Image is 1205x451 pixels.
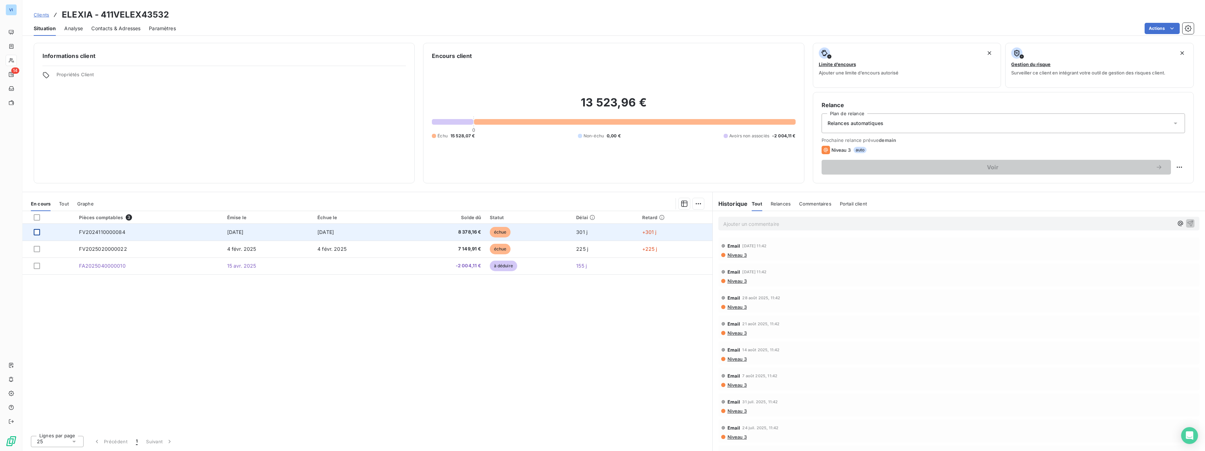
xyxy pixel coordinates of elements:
span: Non-échu [584,133,604,139]
span: FV2024110000084 [79,229,125,235]
span: 0,00 € [607,133,621,139]
div: VI [6,4,17,15]
span: 31 juil. 2025, 11:42 [742,400,778,404]
h2: 13 523,96 € [432,96,795,117]
span: Email [727,373,740,379]
span: 1 [136,438,138,445]
span: 15 528,07 € [450,133,475,139]
span: Paramètres [149,25,176,32]
span: -2 004,11 € [772,133,796,139]
span: Niveau 3 [727,330,747,336]
span: +225 j [642,246,657,252]
button: Voir [822,160,1171,175]
span: 14 août 2025, 11:42 [742,348,779,352]
span: Email [727,399,740,405]
span: 14 [11,67,19,74]
span: Email [727,347,740,353]
span: Tout [752,201,762,207]
span: [DATE] [227,229,244,235]
span: 15 avr. 2025 [227,263,256,269]
h3: ELEXIA - 411VELEX43532 [62,8,169,21]
div: Open Intercom Messenger [1181,427,1198,444]
img: Logo LeanPay [6,436,17,447]
span: Niveau 3 [727,252,747,258]
span: Prochaine relance prévue [822,137,1185,143]
span: Email [727,243,740,249]
span: Surveiller ce client en intégrant votre outil de gestion des risques client. [1011,70,1165,76]
span: [DATE] 11:42 [742,270,766,274]
h6: Historique [713,200,748,208]
span: Gestion du risque [1011,61,1051,67]
span: 0 [472,127,475,133]
span: Avoirs non associés [729,133,769,139]
div: Pièces comptables [79,214,218,221]
span: à déduire [490,261,517,271]
span: Niveau 3 [727,434,747,440]
div: Délai [576,215,633,220]
a: Clients [34,11,49,18]
span: 4 févr. 2025 [227,246,256,252]
span: échue [490,244,511,254]
span: Contacts & Adresses [91,25,140,32]
h6: Encours client [432,52,472,60]
span: [DATE] 11:42 [742,244,766,248]
span: [DATE] [317,229,334,235]
span: auto [854,147,867,153]
span: échue [490,227,511,237]
h6: Relance [822,101,1185,109]
span: Niveau 3 [727,382,747,388]
button: 1 [132,434,142,449]
span: Email [727,321,740,327]
button: Gestion du risqueSurveiller ce client en intégrant votre outil de gestion des risques client. [1005,43,1194,88]
span: Niveau 3 [727,356,747,362]
div: Solde dû [408,215,481,220]
span: Propriétés Client [57,72,406,81]
span: Niveau 3 [727,408,747,414]
span: 28 août 2025, 11:42 [742,296,780,300]
span: Relances [771,201,791,207]
div: Émise le [227,215,309,220]
span: Relances automatiques [828,120,883,127]
span: Email [727,425,740,431]
span: Clients [34,12,49,18]
span: 225 j [576,246,588,252]
span: Email [727,295,740,301]
div: Statut [490,215,568,220]
h6: Informations client [42,52,406,60]
span: 155 j [576,263,587,269]
span: 4 févr. 2025 [317,246,347,252]
span: 25 [37,438,43,445]
span: Commentaires [799,201,831,207]
button: Précédent [89,434,132,449]
span: FV2025020000022 [79,246,127,252]
span: Analyse [64,25,83,32]
span: Graphe [77,201,94,207]
span: Situation [34,25,56,32]
span: +301 j [642,229,657,235]
button: Actions [1145,23,1180,34]
div: Retard [642,215,708,220]
button: Limite d’encoursAjouter une limite d’encours autorisé [813,43,1001,88]
span: demain [879,137,896,143]
span: Email [727,269,740,275]
span: 7 août 2025, 11:42 [742,374,777,378]
span: 8 378,16 € [408,229,481,236]
button: Suivant [142,434,177,449]
span: 7 149,91 € [408,246,481,253]
span: -2 004,11 € [408,262,481,269]
span: Échu [437,133,448,139]
span: FA2025040000010 [79,263,125,269]
span: Portail client [840,201,867,207]
span: Voir [830,164,1155,170]
span: Ajouter une limite d’encours autorisé [819,70,898,76]
span: 21 août 2025, 11:42 [742,322,779,326]
span: 301 j [576,229,587,235]
span: 3 [126,214,132,221]
span: 24 juil. 2025, 11:42 [742,426,778,430]
div: Échue le [317,215,399,220]
span: Niveau 3 [727,304,747,310]
span: Limite d’encours [819,61,856,67]
span: Niveau 3 [727,278,747,284]
span: Niveau 3 [831,147,851,153]
span: Tout [59,201,69,207]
